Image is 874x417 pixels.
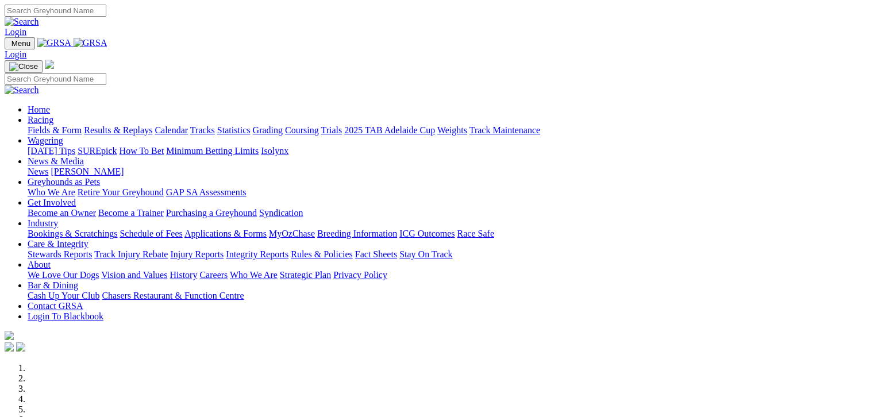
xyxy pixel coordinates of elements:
a: Privacy Policy [333,270,387,280]
img: facebook.svg [5,342,14,352]
div: Wagering [28,146,869,156]
a: Weights [437,125,467,135]
a: Stewards Reports [28,249,92,259]
a: News [28,167,48,176]
a: Rules & Policies [291,249,353,259]
a: Strategic Plan [280,270,331,280]
div: About [28,270,869,280]
a: We Love Our Dogs [28,270,99,280]
a: ICG Outcomes [399,229,455,238]
div: Industry [28,229,869,239]
a: Integrity Reports [226,249,288,259]
a: News & Media [28,156,84,166]
a: Contact GRSA [28,301,83,311]
a: Schedule of Fees [120,229,182,238]
a: About [28,260,51,269]
a: Become a Trainer [98,208,164,218]
a: Bar & Dining [28,280,78,290]
img: GRSA [37,38,71,48]
img: GRSA [74,38,107,48]
span: Menu [11,39,30,48]
a: Calendar [155,125,188,135]
img: Search [5,17,39,27]
button: Toggle navigation [5,37,35,49]
a: Cash Up Your Club [28,291,99,300]
a: GAP SA Assessments [166,187,247,197]
a: MyOzChase [269,229,315,238]
img: Close [9,62,38,71]
a: Trials [321,125,342,135]
a: SUREpick [78,146,117,156]
a: Stay On Track [399,249,452,259]
a: Results & Replays [84,125,152,135]
a: Injury Reports [170,249,224,259]
a: Retire Your Greyhound [78,187,164,197]
a: Chasers Restaurant & Function Centre [102,291,244,300]
a: Get Involved [28,198,76,207]
a: Syndication [259,208,303,218]
a: Login [5,27,26,37]
a: Wagering [28,136,63,145]
a: Racing [28,115,53,125]
a: Become an Owner [28,208,96,218]
a: Care & Integrity [28,239,88,249]
input: Search [5,73,106,85]
div: Bar & Dining [28,291,869,301]
img: logo-grsa-white.png [45,60,54,69]
img: twitter.svg [16,342,25,352]
a: Purchasing a Greyhound [166,208,257,218]
a: Tracks [190,125,215,135]
div: Get Involved [28,208,869,218]
img: Search [5,85,39,95]
a: Who We Are [230,270,278,280]
a: Track Maintenance [469,125,540,135]
a: Coursing [285,125,319,135]
img: logo-grsa-white.png [5,331,14,340]
a: How To Bet [120,146,164,156]
a: Login To Blackbook [28,311,103,321]
a: [PERSON_NAME] [51,167,124,176]
div: Care & Integrity [28,249,869,260]
a: Grading [253,125,283,135]
a: Login [5,49,26,59]
a: Vision and Values [101,270,167,280]
a: Home [28,105,50,114]
a: Careers [199,270,228,280]
a: Isolynx [261,146,288,156]
a: Greyhounds as Pets [28,177,100,187]
a: Statistics [217,125,251,135]
a: Fact Sheets [355,249,397,259]
a: Bookings & Scratchings [28,229,117,238]
a: [DATE] Tips [28,146,75,156]
a: Industry [28,218,58,228]
div: Greyhounds as Pets [28,187,869,198]
a: Race Safe [457,229,494,238]
div: Racing [28,125,869,136]
a: Applications & Forms [184,229,267,238]
input: Search [5,5,106,17]
a: Track Injury Rebate [94,249,168,259]
a: Who We Are [28,187,75,197]
a: Breeding Information [317,229,397,238]
a: Minimum Betting Limits [166,146,259,156]
a: History [170,270,197,280]
button: Toggle navigation [5,60,43,73]
div: News & Media [28,167,869,177]
a: Fields & Form [28,125,82,135]
a: 2025 TAB Adelaide Cup [344,125,435,135]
